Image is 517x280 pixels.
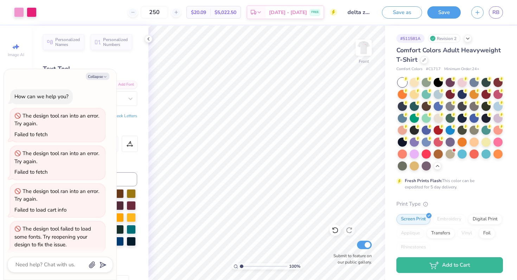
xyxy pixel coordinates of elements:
button: Save as [382,6,422,19]
label: Submit to feature on our public gallery. [330,253,372,265]
div: This color can be expedited for 5 day delivery. [405,178,491,190]
div: Print Type [396,200,503,208]
span: Personalized Names [55,37,80,47]
span: Comfort Colors [396,66,422,72]
div: The design tool failed to load some fonts. Try reopening your design to fix the issue. [14,225,91,248]
div: Screen Print [396,214,430,225]
button: Collapse [86,73,109,80]
div: Foil [479,228,495,239]
div: Vinyl [457,228,477,239]
div: The design tool ran into an error. Try again. [14,150,99,165]
a: RB [489,6,503,19]
div: Rhinestones [396,242,430,253]
div: Front [359,58,369,65]
div: Applique [396,228,425,239]
strong: Fresh Prints Flash: [405,178,442,184]
div: Revision 2 [428,34,460,43]
span: # C1717 [426,66,441,72]
div: # 511581A [396,34,425,43]
span: RB [492,8,499,16]
span: $20.09 [191,9,206,16]
span: $5,022.50 [215,9,236,16]
div: How can we help you? [14,93,69,100]
img: Front [357,41,371,55]
span: Minimum Order: 24 + [444,66,479,72]
div: Failed to fetch [14,131,48,138]
div: The design tool ran into an error. Try again. [14,112,99,127]
input: – – [141,6,168,19]
span: Comfort Colors Adult Heavyweight T-Shirt [396,46,501,64]
input: Untitled Design [342,5,377,19]
div: Embroidery [433,214,466,225]
div: Failed to load cart info [14,206,66,213]
span: Image AI [8,52,24,58]
div: Add Font [109,81,137,89]
div: Failed to fetch [14,168,48,175]
span: [DATE] - [DATE] [269,9,307,16]
span: 100 % [289,263,300,269]
div: Digital Print [468,214,502,225]
span: Personalized Numbers [103,37,128,47]
span: FREE [311,10,319,15]
div: The design tool ran into an error. Try again. [14,188,99,203]
div: Transfers [427,228,455,239]
button: Add to Cart [396,257,503,273]
div: Text Tool [43,64,137,74]
button: Save [427,6,461,19]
